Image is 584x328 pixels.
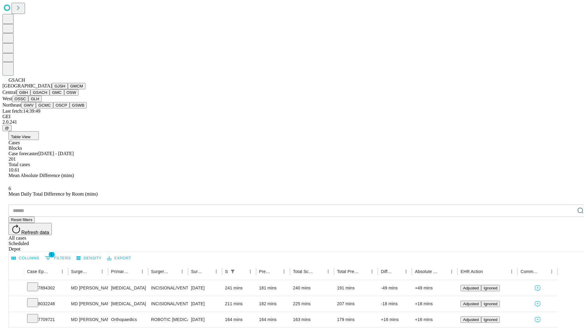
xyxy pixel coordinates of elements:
span: [DATE] - [DATE] [38,151,74,156]
button: Menu [178,267,186,276]
div: 164 mins [259,312,287,327]
span: West [2,96,12,101]
div: 241 mins [225,280,253,296]
div: 179 mins [337,312,375,327]
span: Central [2,90,17,95]
button: Expand [12,299,21,309]
div: Orthopaedics [111,312,145,327]
button: OSSC [12,96,29,102]
button: Ignored [481,285,500,291]
span: Northeast [2,102,21,108]
div: Comments [520,269,538,274]
span: 1 [49,251,55,258]
button: Menu [280,267,288,276]
button: Sort [89,267,98,276]
div: GEI [2,114,582,119]
div: Predicted In Room Duration [259,269,271,274]
button: Sort [483,267,492,276]
span: 201 [9,156,16,162]
span: @ [5,126,9,130]
button: Refresh data [9,223,52,235]
button: @ [2,125,12,131]
span: Adjusted [463,286,479,290]
div: Difference [381,269,393,274]
div: 240 mins [293,280,331,296]
div: Surgery Date [191,269,203,274]
button: Sort [169,267,178,276]
button: GWV [21,102,36,108]
div: [MEDICAL_DATA] [111,280,145,296]
button: Reset filters [9,217,35,223]
button: Sort [50,267,58,276]
button: Menu [98,267,106,276]
button: Adjusted [461,316,481,323]
div: +16 mins [381,312,409,327]
button: Menu [402,267,410,276]
span: Table View [11,135,30,139]
div: [MEDICAL_DATA] [111,296,145,312]
div: [DATE] [191,312,219,327]
div: Total Predicted Duration [337,269,359,274]
span: Ignored [484,286,497,290]
span: 10.61 [9,167,19,173]
div: 191 mins [337,280,375,296]
button: OSW [64,89,79,96]
div: 2.0.241 [2,119,582,125]
button: GSACH [30,89,50,96]
div: 164 mins [225,312,253,327]
div: +18 mins [415,296,454,312]
div: 1 active filter [228,267,237,276]
button: Menu [246,267,255,276]
button: Density [75,254,103,263]
div: Surgeon Name [71,269,89,274]
button: Sort [439,267,447,276]
div: 7709721 [27,312,65,327]
button: Show filters [43,253,72,263]
button: Sort [393,267,402,276]
div: MD [PERSON_NAME] [71,312,105,327]
div: -18 mins [381,296,409,312]
button: Table View [9,131,39,140]
span: GSACH [9,77,25,83]
div: ROBOTIC [MEDICAL_DATA] KNEE TOTAL [151,312,185,327]
button: Menu [547,267,556,276]
button: Select columns [10,254,41,263]
button: Menu [212,267,221,276]
span: Total cases [9,162,30,167]
button: GBH [17,89,30,96]
div: +49 mins [415,280,454,296]
button: Menu [447,267,456,276]
div: Primary Service [111,269,129,274]
button: Menu [138,267,147,276]
button: Sort [203,267,212,276]
div: 211 mins [225,296,253,312]
button: GJSH [52,83,68,89]
button: Sort [539,267,547,276]
button: GMC [50,89,64,96]
div: MD [PERSON_NAME] [71,280,105,296]
button: Menu [507,267,516,276]
button: Menu [368,267,376,276]
div: INCISIONAL/VENTRAL/SPIGELIAN [MEDICAL_DATA] INITIAL 3-10 CM REDUCIBLE [151,296,185,312]
button: GMCM [68,83,85,89]
button: Expand [12,283,21,294]
button: Ignored [481,316,500,323]
button: GSWB [70,102,87,108]
div: 7894302 [27,280,65,296]
button: OSCP [53,102,70,108]
button: Sort [238,267,246,276]
span: 6 [9,186,11,191]
span: Last fetch: 14:39:49 [2,108,40,114]
div: [DATE] [191,280,219,296]
div: Absolute Difference [415,269,438,274]
button: Expand [12,315,21,325]
div: [DATE] [191,296,219,312]
span: Refresh data [21,230,49,235]
button: GCMC [36,102,53,108]
span: Adjusted [463,302,479,306]
div: -49 mins [381,280,409,296]
button: Menu [58,267,67,276]
span: Mean Daily Total Difference by Room (mins) [9,191,98,196]
button: Sort [315,267,324,276]
button: GLH [28,96,41,102]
